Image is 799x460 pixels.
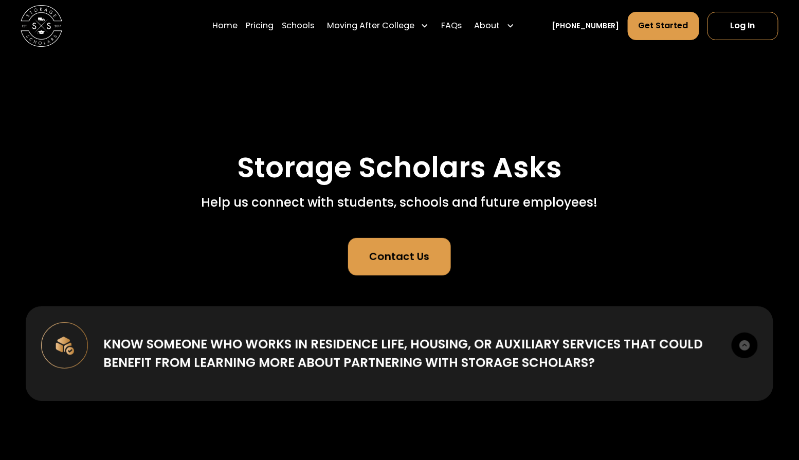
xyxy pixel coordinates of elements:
a: Pricing [246,11,274,41]
h1: Storage Scholars Asks [237,152,562,183]
div: About [470,11,519,41]
a: Contact Us [348,238,451,275]
img: Storage Scholars main logo [21,5,62,47]
div: Know someone who works in Residence Life, Housing, or Auxiliary Services that could benefit from ... [103,335,716,373]
div: Contact Us [370,249,430,264]
a: Schools [282,11,315,41]
div: Help us connect with students, schools and future employees! [202,193,598,212]
a: [PHONE_NUMBER] [552,21,620,31]
a: FAQs [441,11,462,41]
div: Moving After College [323,11,433,41]
div: Moving After College [327,20,414,32]
a: Home [212,11,238,41]
a: Get Started [628,12,699,40]
div: About [475,20,500,32]
a: Log In [707,12,778,40]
